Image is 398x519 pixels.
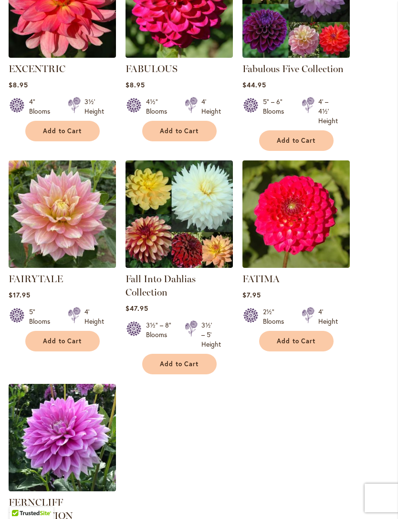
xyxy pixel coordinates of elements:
[263,97,290,126] div: 5" – 6" Blooms
[242,63,344,74] a: Fabulous Five Collection
[43,127,82,135] span: Add to Cart
[259,130,334,151] button: Add to Cart
[9,80,28,89] span: $8.95
[9,160,116,268] img: Fairytale
[25,331,100,351] button: Add to Cart
[9,484,116,493] a: Ferncliff Inspiration
[146,97,173,116] div: 4½" Blooms
[259,331,334,351] button: Add to Cart
[126,273,196,298] a: Fall Into Dahlias Collection
[318,97,338,126] div: 4' – 4½' Height
[126,63,178,74] a: FABULOUS
[242,261,350,270] a: FATIMA
[9,290,31,299] span: $17.95
[126,51,233,60] a: FABULOUS
[84,307,104,326] div: 4' Height
[29,307,56,326] div: 5" Blooms
[201,320,221,349] div: 3½' – 5' Height
[277,337,316,345] span: Add to Cart
[9,273,63,285] a: FAIRYTALE
[43,337,82,345] span: Add to Cart
[263,307,290,326] div: 2½" Blooms
[9,51,116,60] a: EXCENTRIC
[29,97,56,116] div: 4" Blooms
[242,160,350,268] img: FATIMA
[242,290,261,299] span: $7.95
[126,261,233,270] a: Fall Into Dahlias Collection
[142,121,217,141] button: Add to Cart
[242,80,266,89] span: $44.95
[84,97,104,116] div: 3½' Height
[160,360,199,368] span: Add to Cart
[9,63,65,74] a: EXCENTRIC
[160,127,199,135] span: Add to Cart
[201,97,221,116] div: 4' Height
[126,160,233,268] img: Fall Into Dahlias Collection
[9,384,116,491] img: Ferncliff Inspiration
[318,307,338,326] div: 4' Height
[242,273,280,285] a: FATIMA
[9,261,116,270] a: Fairytale
[25,121,100,141] button: Add to Cart
[146,320,173,349] div: 3½" – 8" Blooms
[126,304,148,313] span: $47.95
[126,80,145,89] span: $8.95
[7,485,34,512] iframe: Launch Accessibility Center
[242,51,350,60] a: Fabulous Five Collection
[142,354,217,374] button: Add to Cart
[277,137,316,145] span: Add to Cart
